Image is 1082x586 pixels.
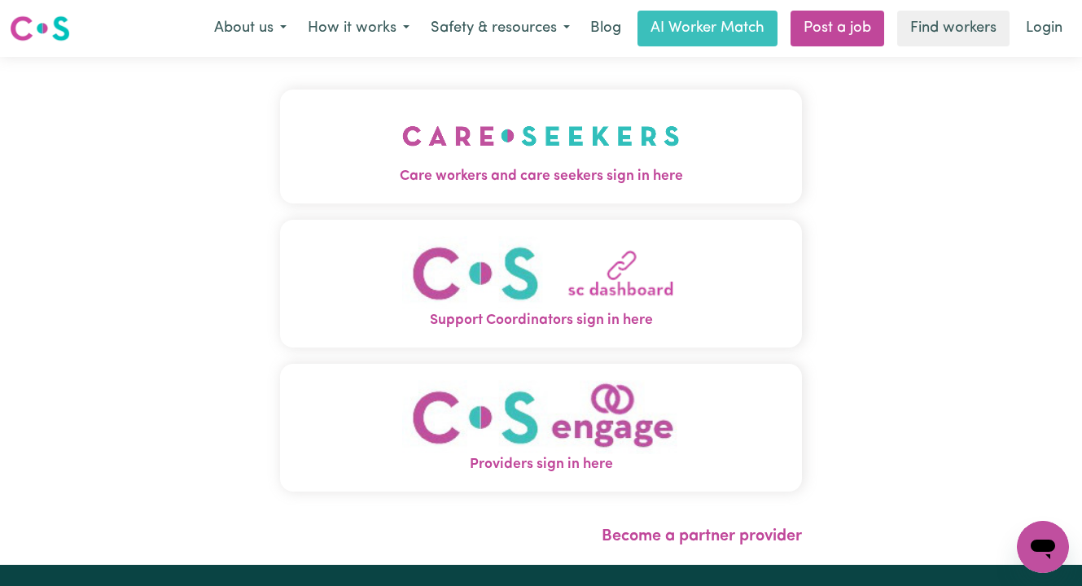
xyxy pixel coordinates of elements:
a: Login [1016,11,1072,46]
a: Become a partner provider [602,528,802,544]
a: Blog [580,11,631,46]
button: Care workers and care seekers sign in here [280,90,802,203]
a: Careseekers logo [10,10,70,47]
img: Careseekers logo [10,14,70,43]
a: Post a job [791,11,884,46]
button: Support Coordinators sign in here [280,220,802,348]
a: Find workers [897,11,1010,46]
button: Safety & resources [420,11,580,46]
span: Support Coordinators sign in here [280,310,802,331]
button: How it works [297,11,420,46]
span: Care workers and care seekers sign in here [280,166,802,187]
span: Providers sign in here [280,454,802,475]
button: About us [204,11,297,46]
button: Providers sign in here [280,364,802,492]
iframe: Button to launch messaging window [1017,521,1069,573]
a: AI Worker Match [637,11,778,46]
